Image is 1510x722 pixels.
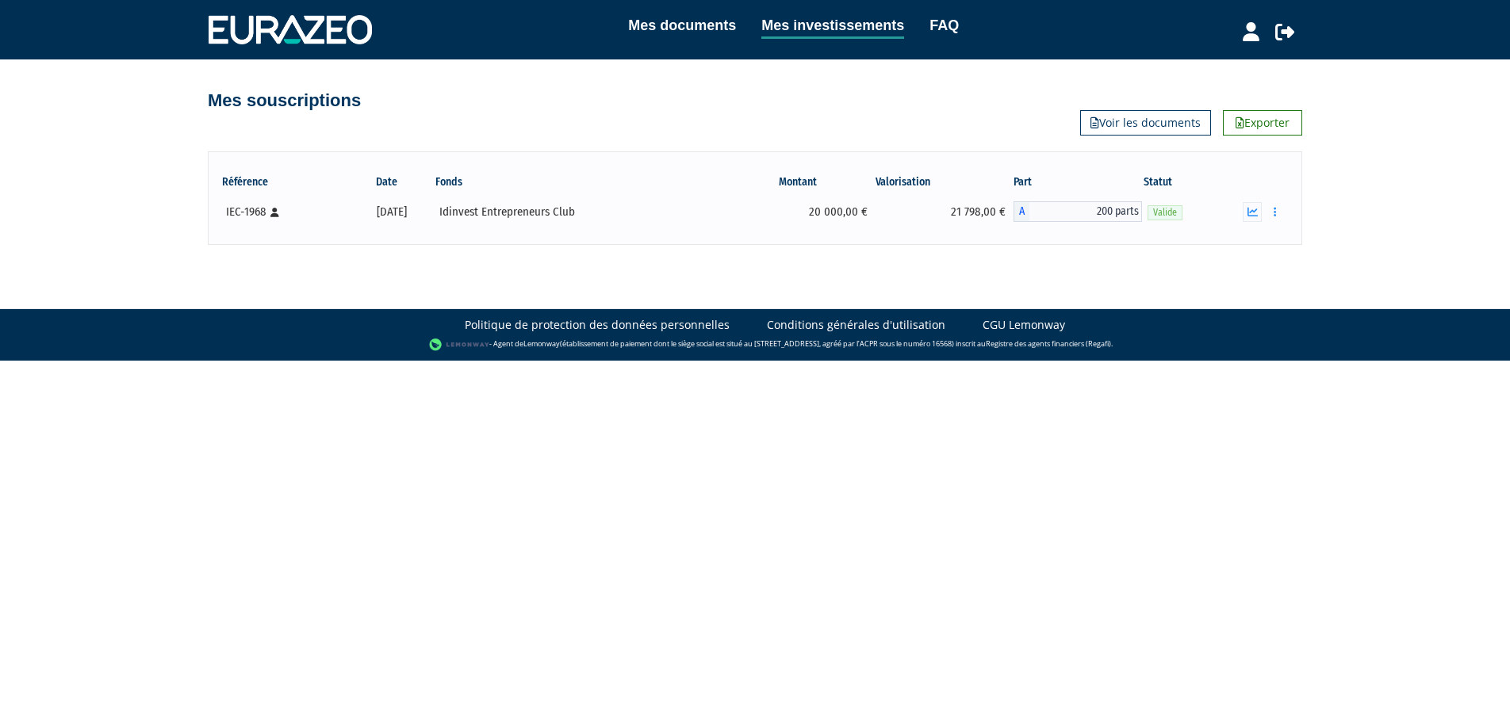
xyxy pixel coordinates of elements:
a: FAQ [929,14,959,36]
h4: Mes souscriptions [208,91,361,110]
img: 1732889491-logotype_eurazeo_blanc_rvb.png [209,15,372,44]
i: [Français] Personne physique [270,208,279,217]
a: Mes documents [628,14,736,36]
td: 20 000,00 € [730,196,876,227]
th: Statut [1142,169,1235,196]
th: Référence [220,169,351,196]
div: Idinvest Entrepreneurs Club [439,204,725,220]
a: Politique de protection des données personnelles [465,317,730,333]
a: Exporter [1223,110,1302,136]
a: Registre des agents financiers (Regafi) [986,339,1111,350]
img: logo-lemonway.png [429,337,490,353]
div: IEC-1968 [226,204,345,220]
span: A [1014,201,1029,222]
a: CGU Lemonway [983,317,1065,333]
a: Lemonway [523,339,560,350]
th: Fonds [434,169,730,196]
span: Valide [1148,205,1182,220]
a: Voir les documents [1080,110,1211,136]
a: Mes investissements [761,14,904,39]
td: 21 798,00 € [876,196,1014,227]
div: - Agent de (établissement de paiement dont le siège social est situé au [STREET_ADDRESS], agréé p... [16,337,1494,353]
span: 200 parts [1029,201,1142,222]
th: Part [1014,169,1142,196]
div: A - Idinvest Entrepreneurs Club [1014,201,1142,222]
th: Date [351,169,434,196]
a: Conditions générales d'utilisation [767,317,945,333]
th: Montant [730,169,876,196]
div: [DATE] [356,204,428,220]
th: Valorisation [876,169,1014,196]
